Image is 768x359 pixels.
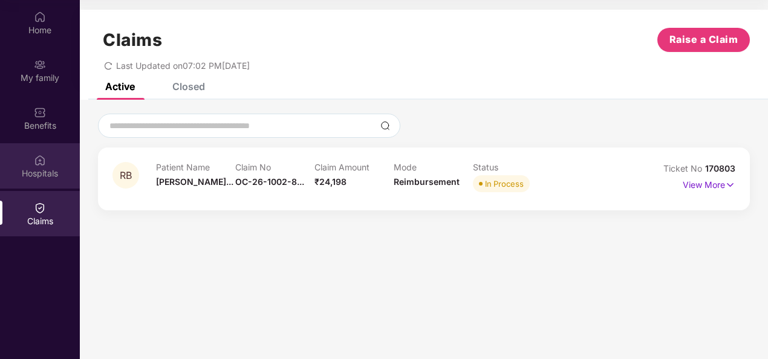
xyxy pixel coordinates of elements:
[103,30,162,50] h1: Claims
[34,59,46,71] img: svg+xml;base64,PHN2ZyB3aWR0aD0iMjAiIGhlaWdodD0iMjAiIHZpZXdCb3g9IjAgMCAyMCAyMCIgZmlsbD0ibm9uZSIgeG...
[669,32,738,47] span: Raise a Claim
[657,28,750,52] button: Raise a Claim
[156,162,235,172] p: Patient Name
[663,163,705,173] span: Ticket No
[683,175,735,192] p: View More
[394,176,460,187] span: Reimbursement
[172,80,205,92] div: Closed
[235,176,304,187] span: OC-26-1002-8...
[705,163,735,173] span: 170803
[473,162,552,172] p: Status
[116,60,250,71] span: Last Updated on 07:02 PM[DATE]
[34,154,46,166] img: svg+xml;base64,PHN2ZyBpZD0iSG9zcGl0YWxzIiB4bWxucz0iaHR0cDovL3d3dy53My5vcmcvMjAwMC9zdmciIHdpZHRoPS...
[314,176,347,187] span: ₹24,198
[394,162,473,172] p: Mode
[34,202,46,214] img: svg+xml;base64,PHN2ZyBpZD0iQ2xhaW0iIHhtbG5zPSJodHRwOi8vd3d3LnczLm9yZy8yMDAwL3N2ZyIgd2lkdGg9IjIwIi...
[104,60,112,71] span: redo
[314,162,394,172] p: Claim Amount
[34,106,46,118] img: svg+xml;base64,PHN2ZyBpZD0iQmVuZWZpdHMiIHhtbG5zPSJodHRwOi8vd3d3LnczLm9yZy8yMDAwL3N2ZyIgd2lkdGg9Ij...
[725,178,735,192] img: svg+xml;base64,PHN2ZyB4bWxucz0iaHR0cDovL3d3dy53My5vcmcvMjAwMC9zdmciIHdpZHRoPSIxNyIgaGVpZ2h0PSIxNy...
[380,121,390,131] img: svg+xml;base64,PHN2ZyBpZD0iU2VhcmNoLTMyeDMyIiB4bWxucz0iaHR0cDovL3d3dy53My5vcmcvMjAwMC9zdmciIHdpZH...
[485,178,524,190] div: In Process
[120,170,132,181] span: RB
[156,176,233,187] span: [PERSON_NAME]...
[105,80,135,92] div: Active
[235,162,314,172] p: Claim No
[34,11,46,23] img: svg+xml;base64,PHN2ZyBpZD0iSG9tZSIgeG1sbnM9Imh0dHA6Ly93d3cudzMub3JnLzIwMDAvc3ZnIiB3aWR0aD0iMjAiIG...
